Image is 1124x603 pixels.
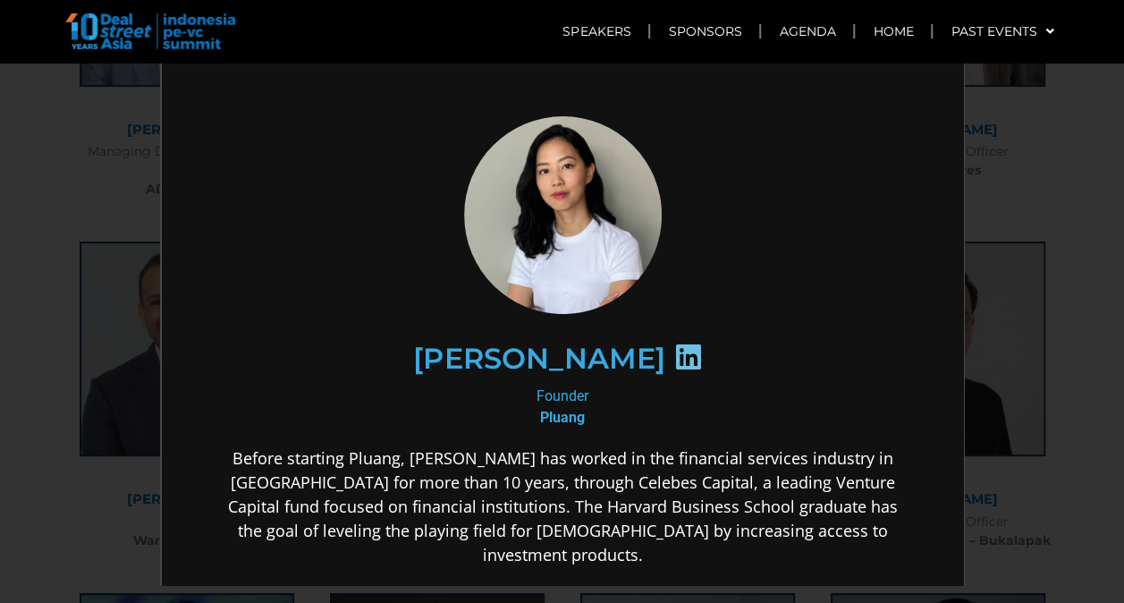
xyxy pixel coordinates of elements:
[933,11,1071,52] a: Past Events
[56,326,745,369] div: Founder
[378,349,423,366] b: Pluang
[855,11,931,52] a: Home
[545,11,648,52] a: Speakers
[56,386,745,507] p: Before starting Pluang, [PERSON_NAME] has worked in the financial services industry in [GEOGRAPHI...
[251,285,503,313] h2: [PERSON_NAME]
[650,11,759,52] a: Sponsors
[761,11,853,52] a: Agenda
